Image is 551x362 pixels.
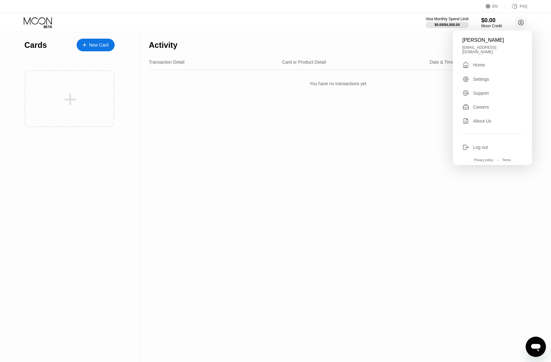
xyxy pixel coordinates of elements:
[462,37,522,43] div: [PERSON_NAME]
[462,45,522,54] div: [EMAIL_ADDRESS][DOMAIN_NAME]
[149,60,184,65] div: Transaction Detail
[434,23,460,27] div: $0.00 / $4,000.00
[473,62,485,67] div: Home
[473,105,489,110] div: Careers
[462,61,469,69] div: 
[462,90,522,97] div: Support
[520,4,527,9] div: FAQ
[502,158,511,162] div: Terms
[89,42,109,48] div: New Card
[462,61,522,69] div: Home
[481,24,502,28] div: Moon Credit
[430,60,454,65] div: Date & Time
[473,91,489,96] div: Support
[149,75,527,92] div: You have no transactions yet
[282,60,326,65] div: Card or Product Detail
[474,158,493,162] div: Privacy policy
[77,39,115,51] div: New Card
[526,337,546,357] iframe: Button to launch messaging window
[481,17,502,28] div: $0.00Moon Credit
[462,104,522,111] div: Careers
[24,41,47,50] div: Cards
[473,145,488,150] div: Log out
[462,144,522,151] div: Log out
[149,41,177,50] div: Activity
[486,3,505,10] div: EN
[426,17,468,21] div: Visa Monthly Spend Limit
[473,118,491,124] div: About Us
[481,17,502,24] div: $0.00
[505,3,527,10] div: FAQ
[462,76,522,83] div: Settings
[462,117,522,124] div: About Us
[492,4,498,9] div: EN
[426,17,468,28] div: Visa Monthly Spend Limit$0.00/$4,000.00
[473,77,489,82] div: Settings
